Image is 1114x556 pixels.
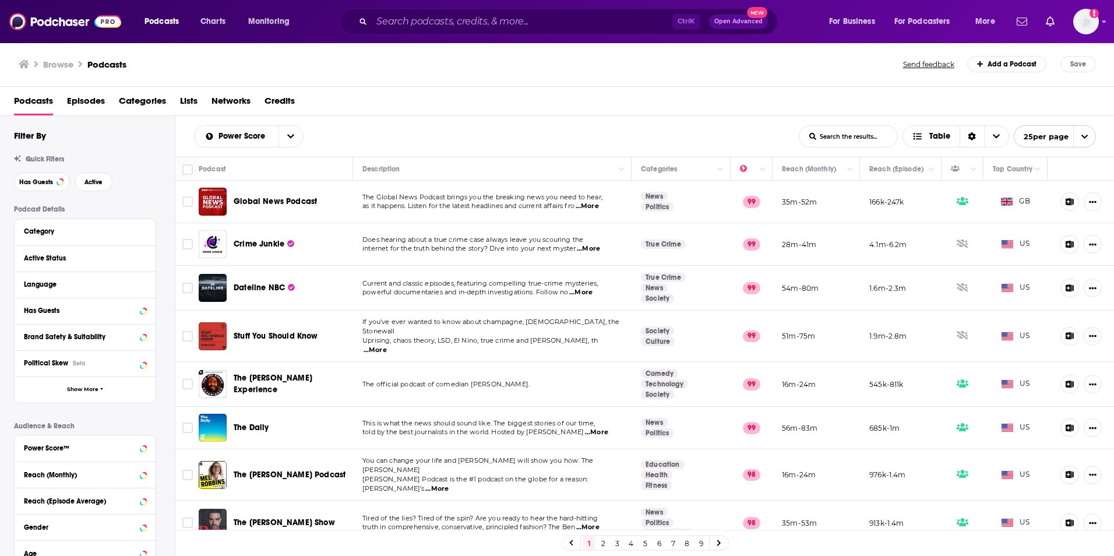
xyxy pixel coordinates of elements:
a: Show notifications dropdown [1012,12,1032,31]
span: For Podcasters [894,13,950,30]
p: 99 [743,282,760,294]
span: If you've ever wanted to know about champagne, [DEMOGRAPHIC_DATA], the Stonewall [362,318,619,335]
div: Has Guests [24,307,136,315]
a: Politics [641,518,674,527]
p: 99 [743,330,760,342]
span: Dateline NBC [234,283,285,293]
span: Toggle select row [182,331,193,342]
span: ...More [425,484,449,494]
span: The Global News Podcast brings you the breaking news you need to hear, [362,193,602,201]
p: 685k-1m [869,423,900,433]
span: Credits [265,92,295,115]
a: Add a Podcast [967,56,1047,72]
span: Toggle select row [182,470,193,480]
div: Has Guests [951,162,967,176]
p: 99 [743,196,760,207]
div: Podcast [199,162,226,176]
div: Gender [24,523,136,532]
div: Category [24,227,139,235]
span: told by the best journalists in the world. Hosted by [PERSON_NAME] [362,428,584,436]
button: Column Actions [1031,163,1045,177]
a: News [641,283,668,293]
p: 98 [743,517,760,529]
div: Reach (Episode Average) [24,497,136,505]
button: Power Score™ [24,440,146,455]
p: 913k-1.4m [869,518,904,528]
span: Political Skew [24,359,68,367]
p: 4.1m-6.2m [869,240,907,249]
a: Stuff You Should Know [199,322,227,350]
span: US [1002,517,1030,529]
button: Has Guests [24,303,146,318]
span: The Daily [234,423,269,432]
a: Episodes [67,92,105,115]
button: Gender [24,519,146,534]
a: Society [641,294,674,303]
button: open menu [887,12,967,31]
span: internet for the truth behind the story? Dive into your next myster [362,244,576,252]
div: Reach (Monthly) [782,162,836,176]
a: Networks [211,92,251,115]
span: Charts [200,13,225,30]
a: Society [641,390,674,399]
div: Language [24,280,139,288]
a: Society [641,326,674,336]
p: 99 [743,378,760,390]
div: Top Country [993,162,1032,176]
img: Podchaser - Follow, Share and Rate Podcasts [9,10,121,33]
img: The Mel Robbins Podcast [199,461,227,489]
span: The [PERSON_NAME] Experience [234,373,312,395]
span: Stuff You Should Know [234,331,318,341]
input: Search podcasts, credits, & more... [372,12,672,31]
a: Dateline NBC [234,282,295,294]
span: powerful documentaries and in-depth investigations. Follow no [362,288,568,296]
a: Crime Junkie [199,230,227,258]
a: Categories [119,92,166,115]
span: 25 per page [1014,128,1069,146]
button: Category [24,224,146,238]
span: More [975,13,995,30]
a: The Daily [234,422,269,434]
span: Show More [67,386,98,393]
img: The Ben Shapiro Show [199,509,227,537]
button: Show More Button [1084,327,1102,346]
a: True Crime [641,273,686,282]
a: Stuff You Should Know [234,330,318,342]
p: 35m-53m [782,518,817,528]
p: Podcast Details [14,205,156,213]
a: Charts [193,12,232,31]
button: Column Actions [967,163,981,177]
a: News [641,192,668,201]
span: Toggle select row [182,423,193,433]
span: Current and classic episodes, featuring compelling true-crime mysteries, [362,279,598,287]
button: Column Actions [756,163,770,177]
div: Brand Safety & Suitability [24,333,136,341]
a: The [PERSON_NAME] Experience [234,372,349,396]
button: open menu [278,126,303,147]
a: The [PERSON_NAME] Podcast [234,469,346,481]
button: Has Guests [14,173,70,191]
button: Active [75,173,112,191]
span: ...More [364,346,387,355]
p: 35m-52m [782,197,817,207]
span: Quick Filters [26,155,64,163]
span: Monitoring [248,13,290,30]
h3: Browse [43,59,73,70]
a: Global News Podcast [199,188,227,216]
span: ...More [576,523,600,532]
a: Culture [641,337,675,346]
span: Does hearing about a true crime case always leave you scouring the [362,235,583,244]
a: 6 [653,536,665,550]
span: truth in comprehensive, conservative, principled fashion? The Ben [362,523,575,531]
button: Column Actions [925,163,939,177]
a: 8 [681,536,693,550]
span: GB [1001,196,1030,207]
p: 98 [743,469,760,481]
a: Technology [641,379,688,389]
a: The Joe Rogan Experience [199,370,227,398]
p: 1.6m-2.3m [869,283,907,293]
